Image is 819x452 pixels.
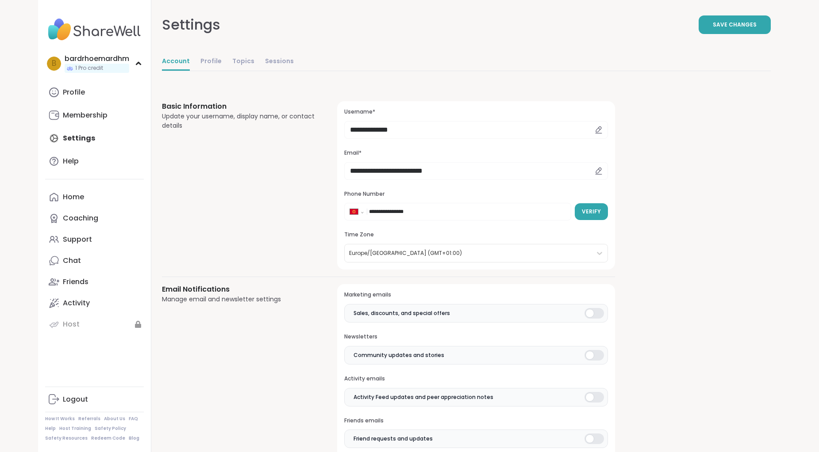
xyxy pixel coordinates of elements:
[45,229,144,250] a: Support
[713,21,757,29] span: Save Changes
[129,435,139,441] a: Blog
[65,54,129,64] div: bardrhoemardhm
[75,65,103,72] span: 1 Pro credit
[582,208,601,216] span: Verify
[52,58,56,69] span: b
[344,108,608,116] h3: Username*
[162,101,316,112] h3: Basic Information
[45,435,88,441] a: Safety Resources
[344,190,608,198] h3: Phone Number
[63,319,80,329] div: Host
[232,53,254,71] a: Topics
[200,53,222,71] a: Profile
[45,416,75,422] a: How It Works
[344,333,608,341] h3: Newsletters
[45,389,144,410] a: Logout
[63,395,88,404] div: Logout
[344,149,608,157] h3: Email*
[45,208,144,229] a: Coaching
[162,14,220,35] div: Settings
[162,112,316,130] div: Update your username, display name, or contact details
[45,151,144,172] a: Help
[45,82,144,103] a: Profile
[162,295,316,304] div: Manage email and newsletter settings
[45,314,144,335] a: Host
[354,309,450,317] span: Sales, discounts, and special offers
[344,375,608,383] h3: Activity emails
[344,231,608,239] h3: Time Zone
[78,416,100,422] a: Referrals
[95,425,126,432] a: Safety Policy
[162,284,316,295] h3: Email Notifications
[162,53,190,71] a: Account
[63,156,79,166] div: Help
[45,186,144,208] a: Home
[354,435,433,443] span: Friend requests and updates
[45,14,144,45] img: ShareWell Nav Logo
[63,87,85,97] div: Profile
[63,110,108,120] div: Membership
[45,425,56,432] a: Help
[63,213,98,223] div: Coaching
[45,250,144,271] a: Chat
[354,351,444,359] span: Community updates and stories
[45,292,144,314] a: Activity
[63,192,84,202] div: Home
[354,393,493,401] span: Activity Feed updates and peer appreciation notes
[344,291,608,299] h3: Marketing emails
[265,53,294,71] a: Sessions
[45,271,144,292] a: Friends
[344,417,608,425] h3: Friends emails
[699,15,771,34] button: Save Changes
[63,256,81,266] div: Chat
[129,416,138,422] a: FAQ
[63,235,92,244] div: Support
[104,416,125,422] a: About Us
[91,435,125,441] a: Redeem Code
[59,425,91,432] a: Host Training
[45,105,144,126] a: Membership
[63,298,90,308] div: Activity
[63,277,88,287] div: Friends
[575,203,608,220] button: Verify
